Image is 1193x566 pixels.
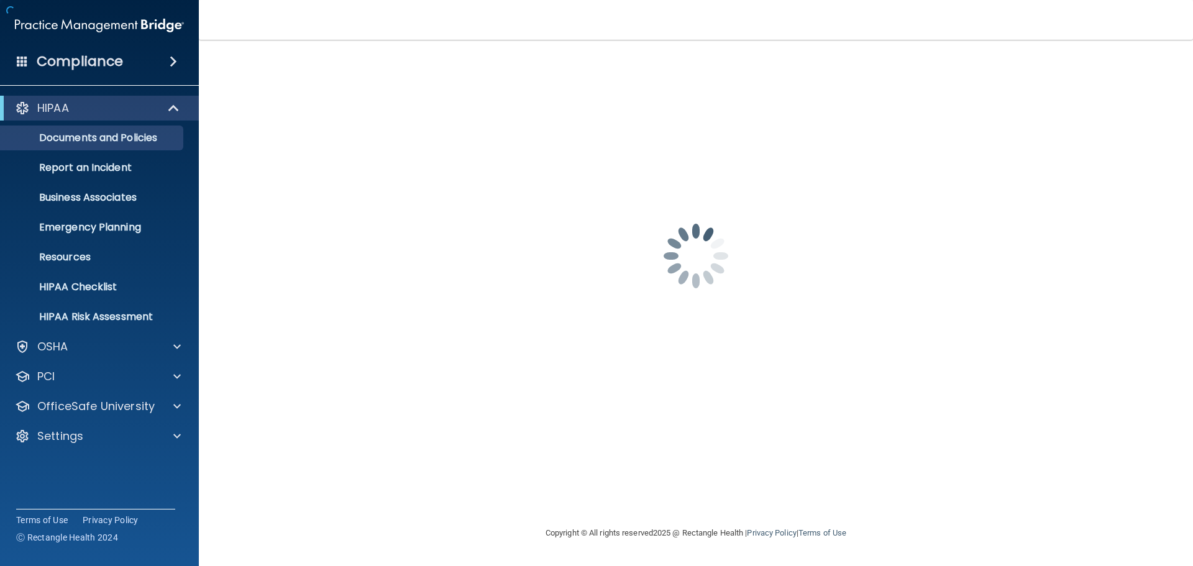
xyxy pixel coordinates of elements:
[8,311,178,323] p: HIPAA Risk Assessment
[37,429,83,444] p: Settings
[37,101,69,116] p: HIPAA
[469,513,923,553] div: Copyright © All rights reserved 2025 @ Rectangle Health | |
[634,194,758,318] img: spinner.e123f6fc.gif
[8,251,178,263] p: Resources
[798,528,846,537] a: Terms of Use
[15,369,181,384] a: PCI
[8,191,178,204] p: Business Associates
[8,281,178,293] p: HIPAA Checklist
[37,369,55,384] p: PCI
[15,13,184,38] img: PMB logo
[978,478,1178,527] iframe: Drift Widget Chat Controller
[15,429,181,444] a: Settings
[37,339,68,354] p: OSHA
[37,53,123,70] h4: Compliance
[16,531,118,544] span: Ⓒ Rectangle Health 2024
[37,399,155,414] p: OfficeSafe University
[15,399,181,414] a: OfficeSafe University
[8,221,178,234] p: Emergency Planning
[747,528,796,537] a: Privacy Policy
[83,514,139,526] a: Privacy Policy
[15,339,181,354] a: OSHA
[8,132,178,144] p: Documents and Policies
[16,514,68,526] a: Terms of Use
[8,162,178,174] p: Report an Incident
[15,101,180,116] a: HIPAA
